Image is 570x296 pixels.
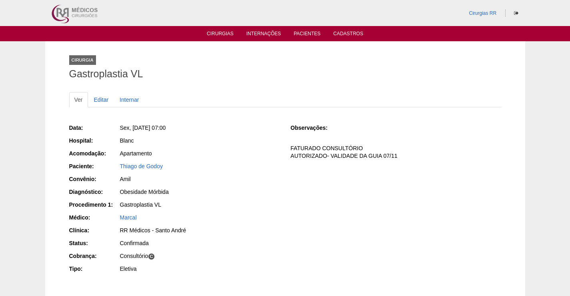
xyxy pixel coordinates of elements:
div: Apartamento [120,149,280,157]
a: Cirurgias [207,31,234,39]
a: Cirurgias RR [469,10,496,16]
div: Eletiva [120,265,280,273]
div: RR Médicos - Santo André [120,226,280,234]
div: Hospital: [69,137,119,145]
div: Médico: [69,213,119,221]
div: Blanc [120,137,280,145]
div: Consultório [120,252,280,260]
i: Sair [514,11,518,16]
div: Amil [120,175,280,183]
a: Thiago de Godoy [120,163,163,169]
p: FATURADO CONSULTÓRIO AUTORIZADO- VALIDADE DA GUIA 07/11 [290,145,501,160]
div: Cobrança: [69,252,119,260]
h1: Gastroplastia VL [69,69,501,79]
div: Diagnóstico: [69,188,119,196]
div: Confirmada [120,239,280,247]
div: Acomodação: [69,149,119,157]
div: Cirurgia [69,55,96,65]
div: Tipo: [69,265,119,273]
a: Marcal [120,214,137,221]
div: Procedimento 1: [69,201,119,209]
div: Gastroplastia VL [120,201,280,209]
div: Clínica: [69,226,119,234]
div: Observações: [290,124,340,132]
div: Obesidade Mórbida [120,188,280,196]
div: Convênio: [69,175,119,183]
a: Internar [114,92,144,107]
a: Ver [69,92,88,107]
span: Sex, [DATE] 07:00 [120,125,166,131]
a: Cadastros [333,31,363,39]
span: C [148,253,155,260]
div: Status: [69,239,119,247]
div: Paciente: [69,162,119,170]
a: Internações [246,31,281,39]
a: Pacientes [294,31,320,39]
div: Data: [69,124,119,132]
a: Editar [89,92,114,107]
